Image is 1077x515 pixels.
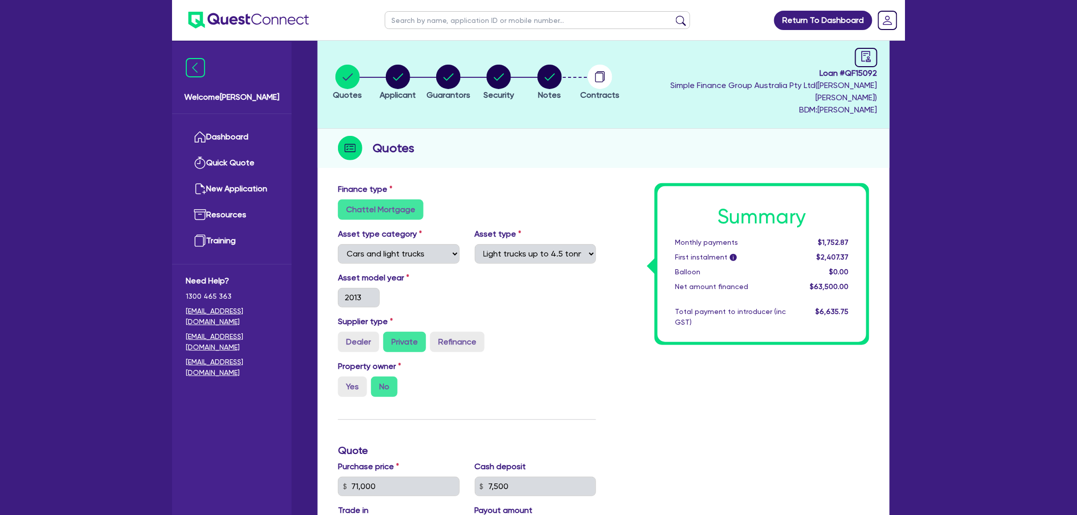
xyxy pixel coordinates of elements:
[373,139,414,157] h2: Quotes
[667,237,793,248] div: Monthly payments
[194,209,206,221] img: resources
[186,306,278,327] a: [EMAIL_ADDRESS][DOMAIN_NAME]
[383,332,426,352] label: Private
[817,253,849,261] span: $2,407.37
[338,461,399,473] label: Purchase price
[816,307,849,316] span: $6,635.75
[338,444,596,456] h3: Quote
[818,238,849,246] span: $1,752.87
[628,104,877,116] span: BDM: [PERSON_NAME]
[186,124,278,150] a: Dashboard
[338,332,379,352] label: Dealer
[186,331,278,353] a: [EMAIL_ADDRESS][DOMAIN_NAME]
[667,267,793,277] div: Balloon
[830,268,849,276] span: $0.00
[667,281,793,292] div: Net amount financed
[475,228,522,240] label: Asset type
[861,51,872,62] span: audit
[194,183,206,195] img: new-application
[333,90,362,100] span: Quotes
[186,275,278,287] span: Need Help?
[730,254,737,261] span: i
[855,48,877,67] a: audit
[483,64,515,102] button: Security
[338,136,362,160] img: step-icon
[810,282,849,291] span: $63,500.00
[186,228,278,254] a: Training
[675,205,849,229] h1: Summary
[774,11,872,30] a: Return To Dashboard
[186,291,278,302] span: 1300 465 363
[188,12,309,28] img: quest-connect-logo-blue
[186,58,205,77] img: icon-menu-close
[186,202,278,228] a: Resources
[537,64,562,102] button: Notes
[186,150,278,176] a: Quick Quote
[338,377,367,397] label: Yes
[338,316,393,328] label: Supplier type
[580,90,619,100] span: Contracts
[874,7,901,34] a: Dropdown toggle
[580,64,620,102] button: Contracts
[338,228,422,240] label: Asset type category
[538,90,561,100] span: Notes
[380,90,416,100] span: Applicant
[379,64,416,102] button: Applicant
[667,306,793,328] div: Total payment to introducer (inc GST)
[670,80,877,102] span: Simple Finance Group Australia Pty Ltd ( [PERSON_NAME] [PERSON_NAME] )
[426,64,471,102] button: Guarantors
[194,235,206,247] img: training
[427,90,470,100] span: Guarantors
[628,67,877,79] span: Loan # QF15092
[184,91,279,103] span: Welcome [PERSON_NAME]
[338,183,392,195] label: Finance type
[667,252,793,263] div: First instalment
[186,357,278,378] a: [EMAIL_ADDRESS][DOMAIN_NAME]
[338,199,423,220] label: Chattel Mortgage
[484,90,514,100] span: Security
[186,176,278,202] a: New Application
[385,11,690,29] input: Search by name, application ID or mobile number...
[194,157,206,169] img: quick-quote
[371,377,398,397] label: No
[430,332,485,352] label: Refinance
[330,272,467,284] label: Asset model year
[338,360,401,373] label: Property owner
[332,64,362,102] button: Quotes
[475,461,526,473] label: Cash deposit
